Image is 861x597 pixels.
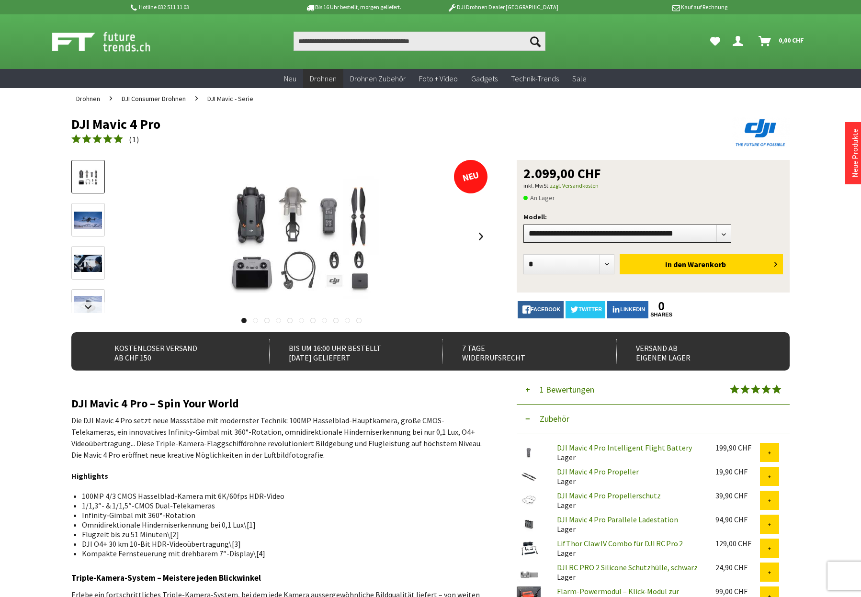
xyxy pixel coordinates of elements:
a: DJI Mavic 4 Pro Intelligent Flight Battery [557,443,692,452]
a: Drohnen [303,69,343,89]
a: Sale [566,69,593,89]
div: 7 Tage Widerrufsrecht [442,339,595,363]
span: Drohnen [310,74,337,83]
a: Drohnen [71,88,105,109]
div: 99,00 CHF [715,586,760,596]
button: 1 Bewertungen [517,375,790,405]
a: twitter [566,301,605,318]
div: Lager [549,515,708,534]
p: Bis 16 Uhr bestellt, morgen geliefert. [278,1,428,13]
img: LifThor Claw IV Combo für DJI RC Pro 2 [517,539,541,558]
p: inkl. MwSt. [523,180,783,191]
li: 1/1,3″- & 1/1,5″-CMOS Dual-Telekameras [82,501,480,510]
div: Lager [549,443,708,462]
a: DJI Mavic 4 Pro Propeller [557,467,639,476]
a: Warenkorb [755,32,809,51]
span: facebook [531,306,560,312]
span: 1 [132,135,136,144]
p: Modell: [523,211,783,223]
img: DJI Mavic 4 Pro Parallele Ladestation [517,515,541,533]
div: Kostenloser Versand ab CHF 150 [95,339,248,363]
span: Technik-Trends [511,74,559,83]
img: DJI Mavic 4 Pro Propeller [517,467,541,485]
input: Produkt, Marke, Kategorie, EAN, Artikelnummer… [294,32,545,51]
div: 39,90 CHF [715,491,760,500]
a: zzgl. Versandkosten [550,182,599,189]
span: Gadgets [471,74,498,83]
span: Drohnen [76,94,100,103]
button: Suchen [525,32,545,51]
li: Omnidirektionale Hinderniserkennung bei 0,1 Lux\[1] [82,520,480,529]
button: Zubehör [517,405,790,433]
div: 199,90 CHF [715,443,760,452]
p: Hotline 032 511 11 03 [129,1,278,13]
img: Vorschau: DJI Mavic 4 Pro [74,167,102,188]
div: Bis um 16:00 Uhr bestellt [DATE] geliefert [269,339,422,363]
img: Shop Futuretrends - zur Startseite wechseln [52,30,171,54]
a: LifThor Claw IV Combo für DJI RC Pro 2 [557,539,683,548]
a: Technik-Trends [504,69,566,89]
li: Kompakte Fernsteuerung mit drehbarem 7″-Display\[4] [82,549,480,558]
img: DJI [732,117,790,148]
strong: Highlights [71,471,108,481]
button: In den Warenkorb [620,254,783,274]
h2: DJI Mavic 4 Pro – Spin Your World [71,397,488,410]
h1: DJI Mavic 4 Pro [71,117,646,131]
div: 19,90 CHF [715,467,760,476]
li: Flugzeit bis zu 51 Minuten\[2] [82,529,480,539]
span: twitter [578,306,602,312]
p: Die DJI Mavic 4 Pro setzt neue Massstäbe mit modernster Technik: 100MP Hasselblad-Hauptkamera, gr... [71,415,488,461]
a: DJI Consumer Drohnen [117,88,191,109]
li: DJI O4+ 30 km 10-Bit HDR-Videoübertragung\[3] [82,539,480,549]
a: DJI Mavic 4 Pro Parallele Ladestation [557,515,678,524]
a: DJI Mavic - Serie [203,88,258,109]
div: 129,00 CHF [715,539,760,548]
img: DJI Mavic 4 Pro [199,160,404,313]
li: Infinity-Gimbal mit 360°-Rotation [82,510,480,520]
div: Lager [549,467,708,486]
a: Drohnen Zubehör [343,69,412,89]
span: Foto + Video [419,74,458,83]
a: LinkedIn [607,301,648,318]
a: DJI RC PRO 2 Silicone Schutzhülle, schwarz [557,563,698,572]
a: facebook [518,301,564,318]
span: In den [665,259,686,269]
img: DJI Mavic 4 Pro Intelligent Flight Battery [517,443,541,461]
img: DJI Mavic 4 Pro Propellerschutz [517,491,541,509]
p: Kauf auf Rechnung [578,1,727,13]
span: LinkedIn [620,306,645,312]
span: 2.099,00 CHF [523,167,601,180]
a: (1) [71,134,139,146]
span: DJI Consumer Drohnen [122,94,186,103]
span: ( ) [129,135,139,144]
a: DJI Mavic 4 Pro Propellerschutz [557,491,661,500]
a: 0 [650,301,672,312]
a: Dein Konto [729,32,751,51]
span: Sale [572,74,587,83]
p: DJI Drohnen Dealer [GEOGRAPHIC_DATA] [428,1,578,13]
div: 94,90 CHF [715,515,760,524]
a: Meine Favoriten [705,32,725,51]
a: Neu [277,69,303,89]
a: shares [650,312,672,318]
div: Lager [549,491,708,510]
div: 24,90 CHF [715,563,760,572]
div: Lager [549,563,708,582]
a: Neue Produkte [850,129,860,178]
div: Versand ab eigenem Lager [616,339,769,363]
span: Warenkorb [688,259,726,269]
span: Drohnen Zubehör [350,74,406,83]
span: 0,00 CHF [779,33,804,48]
a: Foto + Video [412,69,464,89]
li: 100MP 4/3 CMOS Hasselblad-Kamera mit 6K/60fps HDR-Video [82,491,480,501]
div: Lager [549,539,708,558]
img: DJI RC PRO 2 Silicone Schutzhülle, schwarz [517,563,541,586]
span: Neu [284,74,296,83]
a: Gadgets [464,69,504,89]
span: DJI Mavic - Serie [207,94,253,103]
span: An Lager [523,192,555,203]
h3: Triple-Kamera-System – Meistere jeden Blickwinkel [71,572,488,584]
